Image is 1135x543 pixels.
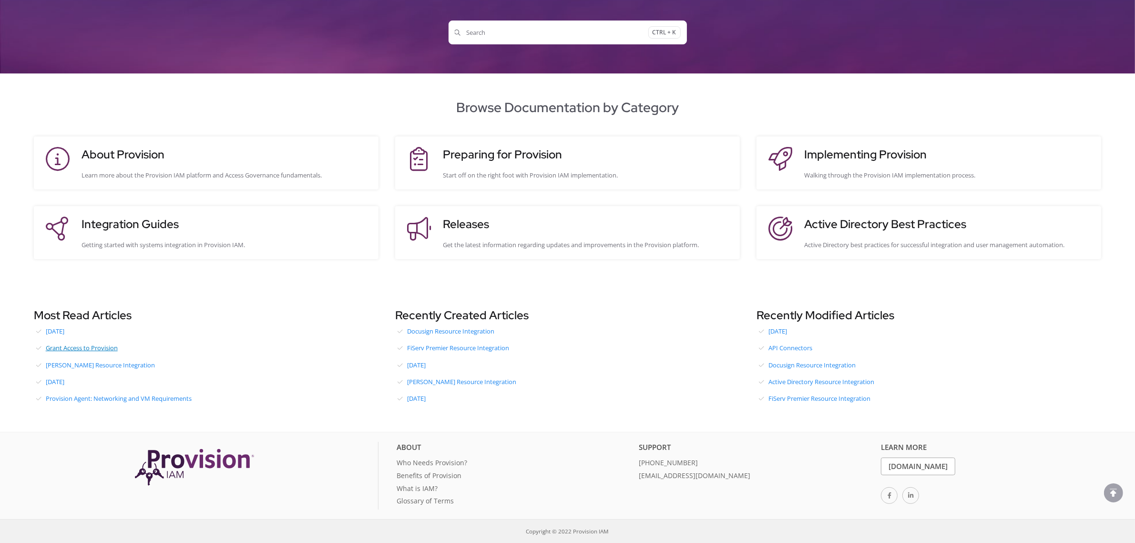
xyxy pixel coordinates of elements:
[449,21,687,44] button: SearchCTRL + K
[397,483,632,496] a: What is IAM?
[34,341,378,355] a: Grant Access to Provision
[397,496,632,509] a: Glossary of Terms
[639,442,874,458] div: Support
[43,216,369,250] a: Integration GuidesGetting started with systems integration in Provision IAM.
[804,146,1092,163] h3: Implementing Provision
[881,442,1116,458] div: Learn More
[34,375,378,389] a: [DATE]
[443,240,730,250] div: Get the latest information regarding updates and improvements in the Provision platform.
[82,146,369,163] h3: About Provision
[395,358,740,372] a: [DATE]
[11,97,1124,117] h2: Browse Documentation by Category
[82,240,369,250] div: Getting started with systems integration in Provision IAM.
[395,341,740,355] a: FiServ Premier Resource Integration
[757,391,1101,406] a: FiServ Premier Resource Integration
[395,324,740,338] a: Docusign Resource Integration
[757,358,1101,372] a: Docusign Resource Integration
[804,170,1092,180] div: Walking through the Provision IAM implementation process.
[443,216,730,233] h3: Releases
[82,216,369,233] h3: Integration Guides
[405,146,730,180] a: Preparing for ProvisionStart off on the right foot with Provision IAM implementation.
[82,170,369,180] div: Learn more about the Provision IAM platform and Access Governance fundamentals.
[395,307,740,324] h3: Recently Created Articles
[766,216,1092,250] a: Active Directory Best PracticesActive Directory best practices for successful integration and use...
[397,470,632,483] a: Benefits of Provision
[757,341,1101,355] a: API Connectors
[639,458,874,470] a: [PHONE_NUMBER]
[757,324,1101,338] a: [DATE]
[639,470,874,483] a: [EMAIL_ADDRESS][DOMAIN_NAME]
[443,170,730,180] div: Start off on the right foot with Provision IAM implementation.
[766,146,1092,180] a: Implementing ProvisionWalking through the Provision IAM implementation process.
[34,391,378,406] a: Provision Agent: Networking and VM Requirements
[443,146,730,163] h3: Preparing for Provision
[34,307,378,324] h3: Most Read Articles
[397,442,632,458] div: About
[34,324,378,338] a: [DATE]
[881,458,955,475] a: [DOMAIN_NAME]
[804,216,1092,233] h3: Active Directory Best Practices
[757,375,1101,389] a: Active Directory Resource Integration
[395,375,740,389] a: [PERSON_NAME] Resource Integration
[804,240,1092,250] div: Active Directory best practices for successful integration and user management automation.
[135,449,254,486] img: Provision IAM Onboarding Platform
[43,146,369,180] a: About ProvisionLearn more about the Provision IAM platform and Access Governance fundamentals.
[395,391,740,406] a: [DATE]
[757,307,1101,324] h3: Recently Modified Articles
[405,216,730,250] a: ReleasesGet the latest information regarding updates and improvements in the Provision platform.
[648,26,681,39] span: CTRL + K
[1104,483,1123,502] div: scroll to top
[397,458,632,470] a: Who Needs Provision?
[455,28,648,37] span: Search
[34,358,378,372] a: [PERSON_NAME] Resource Integration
